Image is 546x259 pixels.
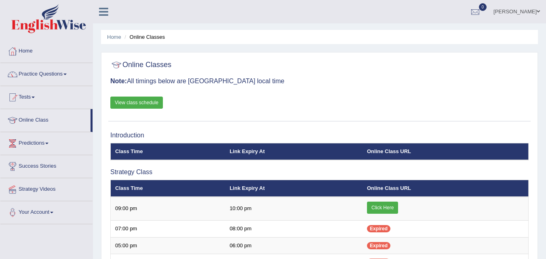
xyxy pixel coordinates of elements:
h3: Strategy Class [110,168,529,176]
span: 0 [479,3,487,11]
td: 06:00 pm [225,237,363,254]
a: Click Here [367,202,398,214]
td: 08:00 pm [225,221,363,238]
th: Class Time [111,143,226,160]
h3: Introduction [110,132,529,139]
th: Link Expiry At [225,143,363,160]
a: Home [0,40,93,60]
span: Expired [367,225,390,232]
th: Link Expiry At [225,180,363,197]
span: Expired [367,242,390,249]
td: 07:00 pm [111,221,226,238]
a: Strategy Videos [0,178,93,198]
th: Online Class URL [363,143,529,160]
b: Note: [110,78,127,84]
h2: Online Classes [110,59,171,71]
a: Your Account [0,201,93,221]
h3: All timings below are [GEOGRAPHIC_DATA] local time [110,78,529,85]
a: Home [107,34,121,40]
th: Class Time [111,180,226,197]
a: View class schedule [110,97,163,109]
td: 05:00 pm [111,237,226,254]
li: Online Classes [122,33,165,41]
a: Predictions [0,132,93,152]
a: Tests [0,86,93,106]
a: Practice Questions [0,63,93,83]
td: 10:00 pm [225,197,363,221]
td: 09:00 pm [111,197,226,221]
th: Online Class URL [363,180,529,197]
a: Success Stories [0,155,93,175]
a: Online Class [0,109,91,129]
